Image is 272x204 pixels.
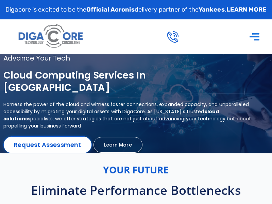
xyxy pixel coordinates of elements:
p: Harness the power of the cloud and witness faster connections, expanded capacity, and unparallele... [3,101,252,130]
strong: Official Acronis [86,6,135,13]
strong: cloud solutions [3,108,219,122]
strong: Yankees [199,6,225,13]
h1: Cloud Computing services in [GEOGRAPHIC_DATA] [3,69,252,94]
p: Digacore is excited to be the delivery partner of the . [5,5,267,14]
div: Menu Toggle [245,27,263,46]
a: Request Assessment [3,136,92,153]
p: Advance your tech [3,54,252,63]
span: Learn More [104,142,132,147]
a: LEARN MORE [226,6,267,13]
a: Learn More [93,137,142,153]
img: Digacore logo 1 [17,22,86,51]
